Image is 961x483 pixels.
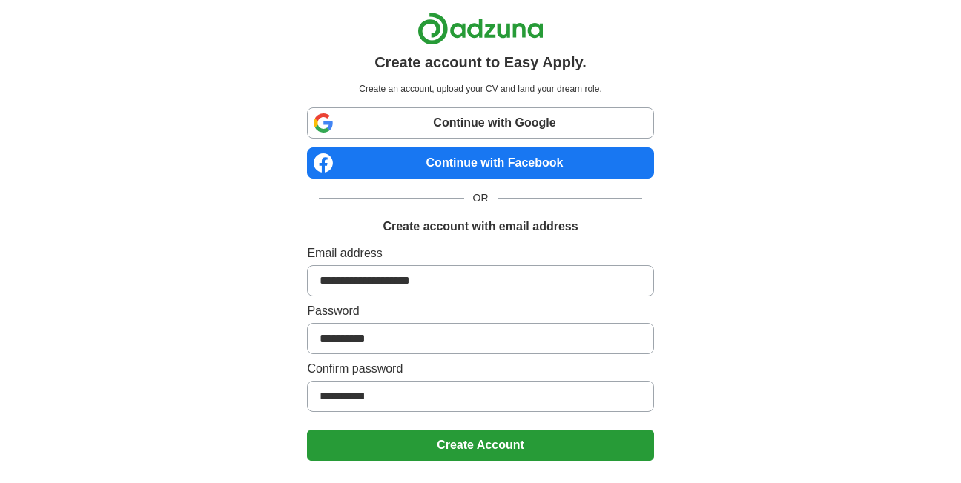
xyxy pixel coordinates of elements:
[307,360,653,378] label: Confirm password
[374,51,587,73] h1: Create account to Easy Apply.
[307,430,653,461] button: Create Account
[307,302,653,320] label: Password
[310,82,650,96] p: Create an account, upload your CV and land your dream role.
[307,107,653,139] a: Continue with Google
[417,12,544,45] img: Adzuna logo
[464,190,498,206] span: OR
[307,147,653,179] a: Continue with Facebook
[383,218,578,236] h1: Create account with email address
[307,244,653,262] label: Email address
